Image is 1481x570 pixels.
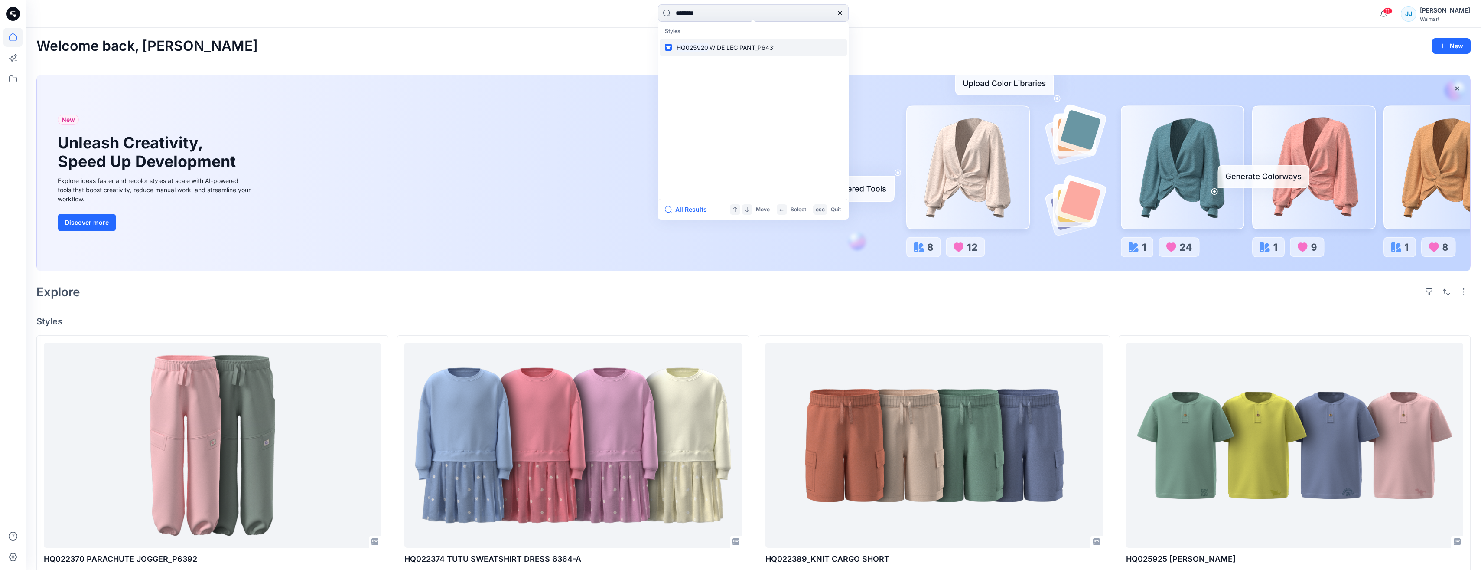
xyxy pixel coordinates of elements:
p: Styles [660,23,847,39]
button: New [1432,38,1471,54]
p: HQ022370 PARACHUTE JOGGER_P6392 [44,553,381,565]
p: Select [791,205,806,214]
span: New [62,115,75,125]
a: Discover more [58,214,253,231]
p: HQ022389_KNIT CARGO SHORT [765,553,1103,565]
a: HQ025920WIDE LEG PANT_P6431 [660,39,847,56]
button: Discover more [58,214,116,231]
a: HQ025925 SLUB HENLEY [1126,343,1463,548]
h2: Welcome back, [PERSON_NAME] [36,38,258,54]
span: 11 [1383,7,1393,14]
h4: Styles [36,316,1471,327]
p: Move [756,205,770,214]
p: esc [816,205,825,214]
p: HQ022374 TUTU SWEATSHIRT DRESS 6364-A [404,553,742,565]
div: JJ [1401,6,1416,22]
p: HQ025925 [PERSON_NAME] [1126,553,1463,565]
h1: Unleash Creativity, Speed Up Development [58,134,240,171]
span: WIDE LEG PANT_P6431 [710,44,776,51]
button: All Results [665,204,713,215]
div: Walmart [1420,16,1470,22]
mark: HQ025920 [675,43,710,52]
a: HQ022389_KNIT CARGO SHORT [765,343,1103,548]
a: HQ022374 TUTU SWEATSHIRT DRESS 6364-A [404,343,742,548]
h2: Explore [36,285,80,299]
p: Quit [831,205,841,214]
div: [PERSON_NAME] [1420,5,1470,16]
div: Explore ideas faster and recolor styles at scale with AI-powered tools that boost creativity, red... [58,176,253,203]
a: HQ022370 PARACHUTE JOGGER_P6392 [44,343,381,548]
